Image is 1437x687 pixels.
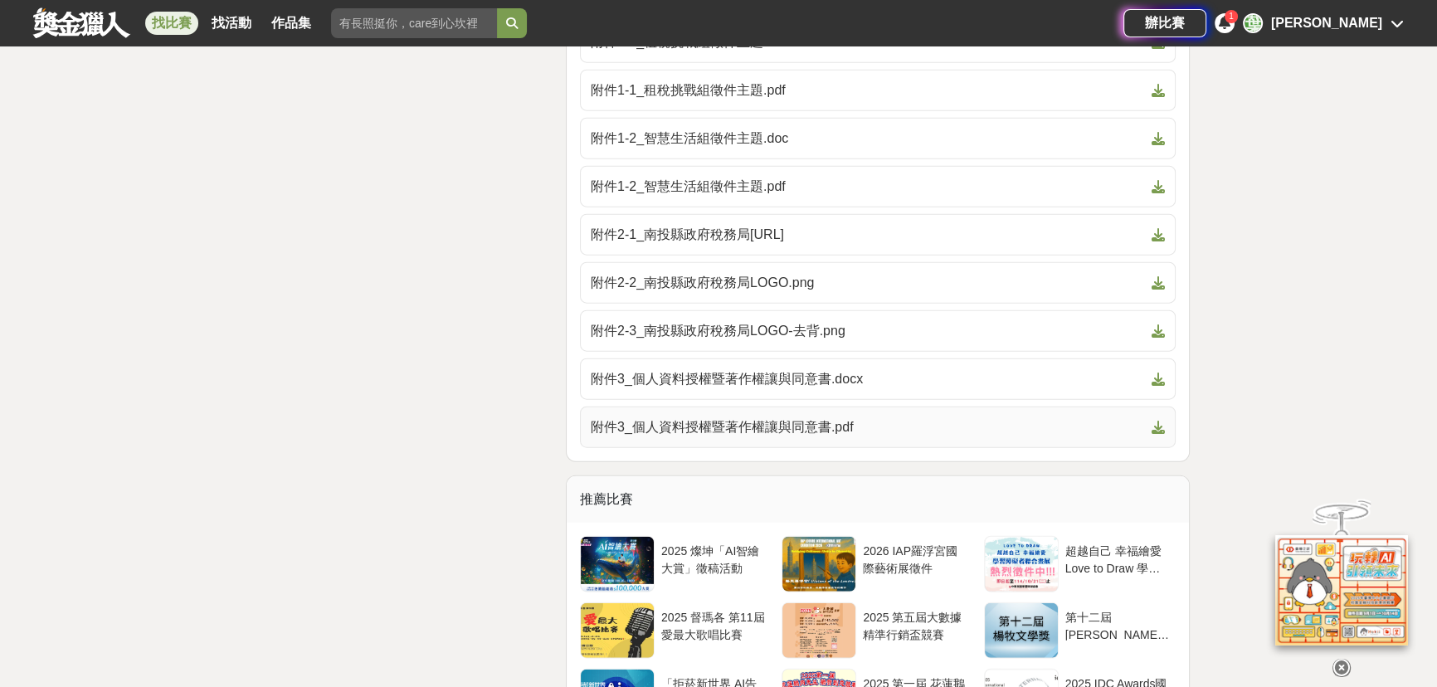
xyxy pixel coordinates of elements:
div: 2026 IAP羅浮宮國際藝術展徵件 [863,543,967,574]
a: 找活動 [205,12,258,35]
a: 附件1-1_租稅挑戰組徵件主題.pdf [580,70,1176,111]
a: 找比賽 [145,12,198,35]
img: d2146d9a-e6f6-4337-9592-8cefde37ba6b.png [1275,532,1408,642]
div: 2025 第五屆大數據精準行銷盃競賽 [863,609,967,641]
span: 1 [1229,12,1234,21]
a: 2026 IAP羅浮宮國際藝術展徵件 [782,536,973,592]
a: 2025 第五屆大數據精準行銷盃競賽 [782,602,973,659]
a: 超越自己 幸福繪愛 Love to Draw 學習障礙者聯合畫展 [984,536,1176,592]
a: 附件2-1_南投縣政府稅務局[URL] [580,214,1176,256]
span: 附件2-2_南投縣政府稅務局LOGO.png [591,273,1145,293]
div: 第十二屆[PERSON_NAME]文學獎 [1065,609,1169,641]
a: 附件3_個人資料授權暨著作權讓與同意書.pdf [580,407,1176,448]
span: 附件1-1_租稅挑戰組徵件主題.pdf [591,80,1145,100]
span: 附件2-3_南投縣政府稅務局LOGO-去背.png [591,321,1145,341]
div: [PERSON_NAME] [1271,13,1382,33]
a: 2025 燦坤「AI智繪大賞」徵稿活動 [580,536,772,592]
div: 2025 督瑪各 第11屆 愛最大歌唱比賽 [661,609,765,641]
div: 葉 [1243,13,1263,33]
div: 2025 燦坤「AI智繪大賞」徵稿活動 [661,543,765,574]
span: 附件2-1_南投縣政府稅務局[URL] [591,225,1145,245]
span: 附件1-2_智慧生活組徵件主題.pdf [591,177,1145,197]
span: 附件3_個人資料授權暨著作權讓與同意書.pdf [591,417,1145,437]
div: 推薦比賽 [567,476,1189,523]
span: 附件1-2_智慧生活組徵件主題.doc [591,129,1145,149]
div: 超越自己 幸福繪愛 Love to Draw 學習障礙者聯合畫展 [1065,543,1169,574]
a: 辦比賽 [1123,9,1206,37]
a: 附件1-2_智慧生活組徵件主題.doc [580,118,1176,159]
span: 附件3_個人資料授權暨著作權讓與同意書.docx [591,369,1145,389]
a: 2025 督瑪各 第11屆 愛最大歌唱比賽 [580,602,772,659]
a: 附件1-2_智慧生活組徵件主題.pdf [580,166,1176,207]
input: 有長照挺你，care到心坎裡！青春出手，拍出照顧 影音徵件活動 [331,8,497,38]
a: 附件3_個人資料授權暨著作權讓與同意書.docx [580,358,1176,400]
a: 作品集 [265,12,318,35]
a: 附件2-3_南投縣政府稅務局LOGO-去背.png [580,310,1176,352]
a: 附件2-2_南投縣政府稅務局LOGO.png [580,262,1176,304]
a: 第十二屆[PERSON_NAME]文學獎 [984,602,1176,659]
